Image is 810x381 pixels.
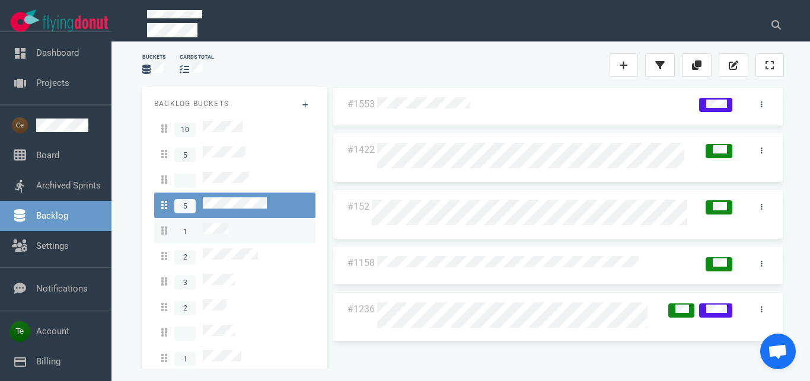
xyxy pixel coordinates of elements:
[154,294,315,320] a: 2
[174,199,196,213] span: 5
[347,144,375,155] a: #1422
[174,225,196,239] span: 1
[154,116,315,142] a: 10
[347,201,369,212] a: #152
[154,345,315,371] a: 1
[174,301,196,315] span: 2
[154,193,315,218] a: 5
[36,78,69,88] a: Projects
[347,303,375,315] a: #1236
[43,15,108,31] img: Flying Donut text logo
[36,241,69,251] a: Settings
[36,47,79,58] a: Dashboard
[154,244,315,269] a: 2
[174,250,196,264] span: 2
[174,123,196,137] span: 10
[142,53,165,61] div: Buckets
[36,210,68,221] a: Backlog
[347,257,375,268] a: #1158
[347,98,375,110] a: #1553
[36,356,60,367] a: Billing
[174,276,196,290] span: 3
[154,98,315,109] p: Backlog Buckets
[36,283,88,294] a: Notifications
[180,53,214,61] div: cards total
[36,326,69,337] a: Account
[174,148,196,162] span: 5
[154,218,315,244] a: 1
[174,352,196,366] span: 1
[154,269,315,294] a: 3
[154,142,315,167] a: 5
[36,150,59,161] a: Board
[36,180,101,191] a: Archived Sprints
[760,334,796,369] div: Chat abierto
